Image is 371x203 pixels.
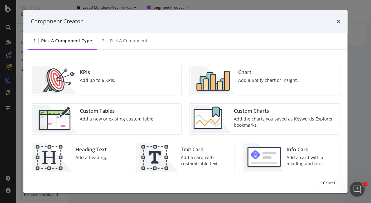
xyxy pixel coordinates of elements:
img: Chdk0Fza.png [191,105,231,133]
div: Chart [238,69,298,76]
div: Add a new or existing custom table. [80,116,155,122]
div: Pick a Component type [41,38,92,44]
img: 9fcGIRyhgxRLRpur6FCk681sBQ4rDmX99LnU5EkywwAAAAAElFTkSuQmCC [243,144,284,172]
div: modal [23,10,348,193]
div: Info Card [287,146,336,153]
div: Cancel [323,180,335,186]
button: Cancel [318,178,340,188]
img: __UUOcd1.png [32,66,77,94]
div: 1 [33,38,36,44]
div: Add the charts you saved as Keywords Explorer bookmarks. [234,116,336,128]
div: Add a heading. [75,154,107,161]
div: 2 [102,38,104,44]
div: KPIs [80,69,115,76]
div: Pick a Component [110,38,147,44]
div: Text Card [181,146,231,153]
img: CzM_nd8v.png [32,105,77,133]
div: Heading Text [75,146,107,153]
div: Add up to 6 KPIs. [80,77,115,83]
iframe: Intercom live chat [350,182,365,197]
div: Add a Botify chart or insight. [238,77,298,83]
span: 1 [363,182,368,187]
div: Component Creator [31,17,83,26]
img: CtJ9-kHf.png [32,144,73,172]
div: Add a card with customizable text. [181,154,231,167]
div: Add a card with a heading and text. [287,154,336,167]
div: times [336,17,340,26]
div: Custom Tables [80,107,155,115]
div: Custom Charts [234,107,336,115]
img: BHjNRGjj.png [191,66,236,94]
img: CIPqJSrR.png [138,144,179,172]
